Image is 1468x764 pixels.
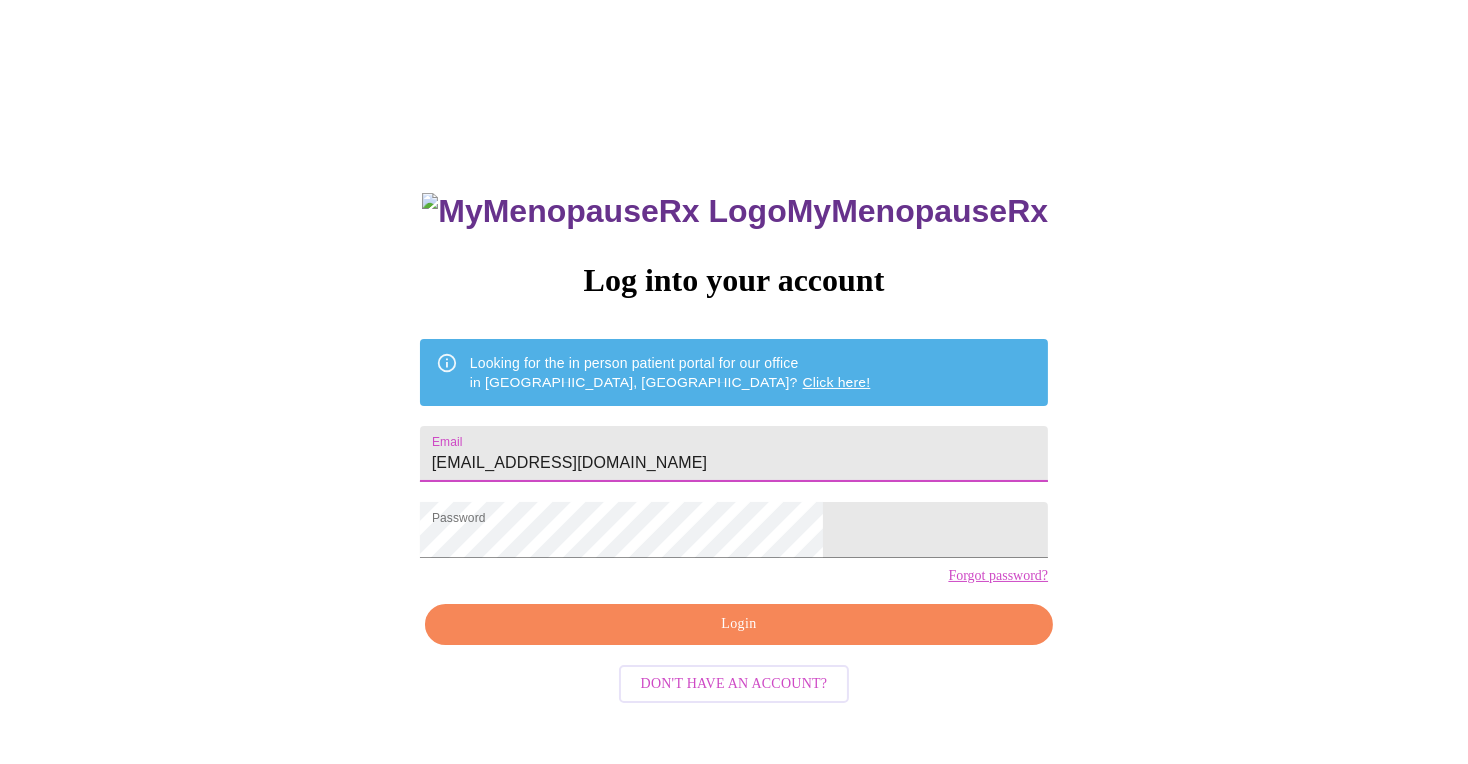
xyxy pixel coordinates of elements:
h3: Log into your account [420,262,1048,299]
span: Login [448,612,1030,637]
button: Don't have an account? [619,665,850,704]
button: Login [425,604,1053,645]
a: Forgot password? [948,568,1048,584]
h3: MyMenopauseRx [422,193,1048,230]
img: MyMenopauseRx Logo [422,193,786,230]
a: Don't have an account? [614,673,855,690]
a: Click here! [803,375,871,390]
div: Looking for the in person patient portal for our office in [GEOGRAPHIC_DATA], [GEOGRAPHIC_DATA]? [470,345,871,400]
span: Don't have an account? [641,672,828,697]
